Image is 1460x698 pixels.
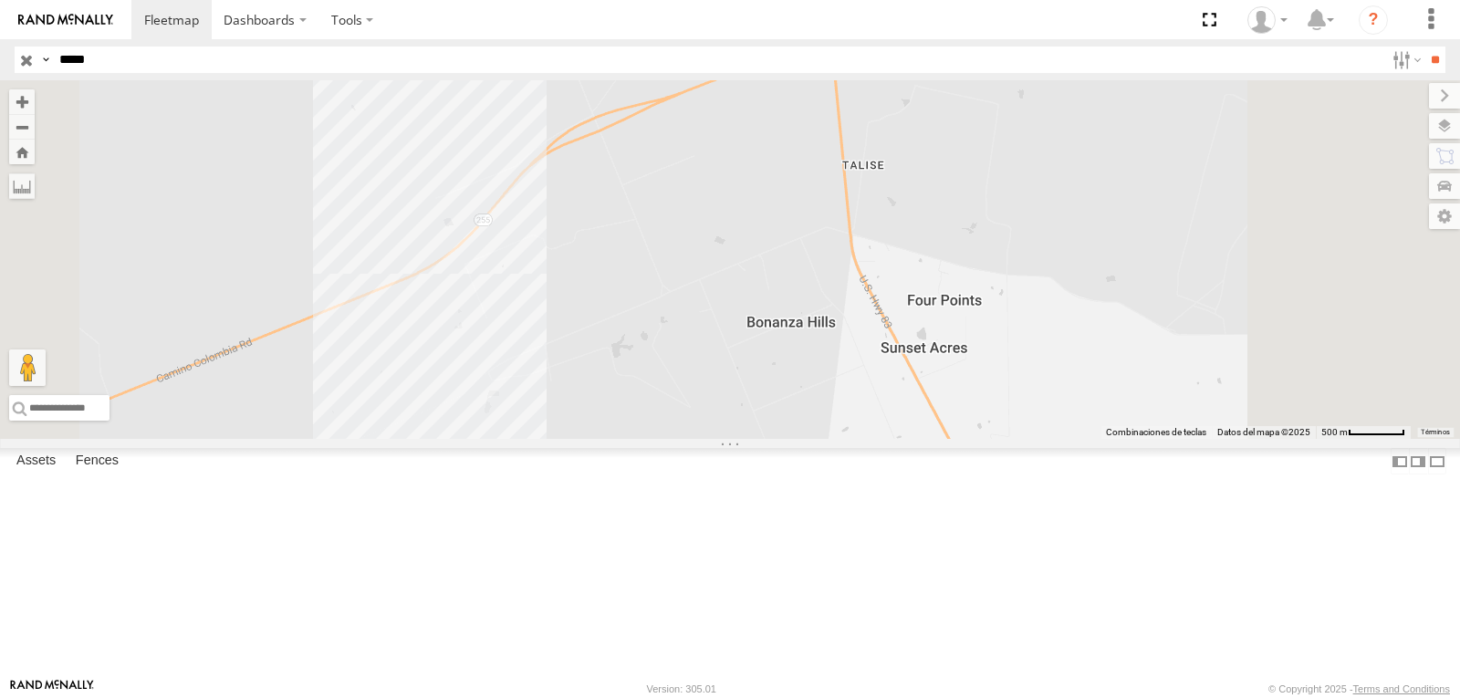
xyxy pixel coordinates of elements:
[647,683,716,694] div: Version: 305.01
[1316,426,1411,439] button: Escala del mapa: 500 m por 59 píxeles
[1321,427,1348,437] span: 500 m
[1428,448,1446,474] label: Hide Summary Table
[9,349,46,386] button: Arrastra al hombrecito al mapa para abrir Street View
[1385,47,1424,73] label: Search Filter Options
[1359,5,1388,35] i: ?
[1268,683,1450,694] div: © Copyright 2025 -
[67,449,128,474] label: Fences
[1353,683,1450,694] a: Terms and Conditions
[1106,426,1206,439] button: Combinaciones de teclas
[9,140,35,164] button: Zoom Home
[1421,429,1450,436] a: Términos
[38,47,53,73] label: Search Query
[1217,427,1310,437] span: Datos del mapa ©2025
[9,173,35,199] label: Measure
[1241,6,1294,34] div: Miguel Cantu
[18,14,113,26] img: rand-logo.svg
[10,680,94,698] a: Visit our Website
[9,89,35,114] button: Zoom in
[1429,203,1460,229] label: Map Settings
[1409,448,1427,474] label: Dock Summary Table to the Right
[1391,448,1409,474] label: Dock Summary Table to the Left
[7,449,65,474] label: Assets
[9,114,35,140] button: Zoom out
